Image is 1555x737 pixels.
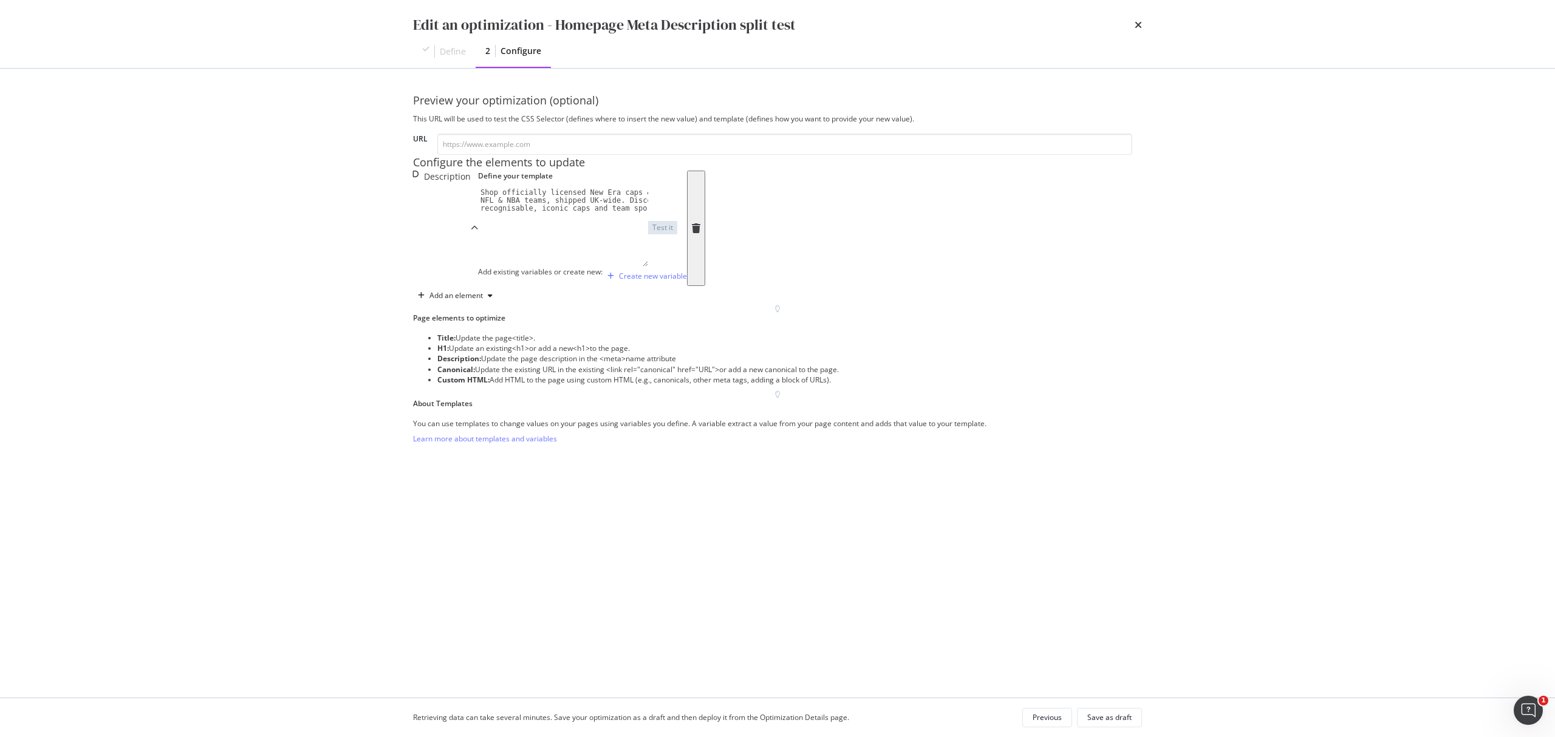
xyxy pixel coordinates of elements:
strong: Description: [437,353,481,364]
button: Save as draft [1077,708,1142,727]
span: 1 [1539,696,1548,705]
div: Previous [1033,712,1062,722]
li: Update an existing or add a new to the page. [437,343,1142,353]
div: Retrieving data can take several minutes. Save your optimization as a draft and then deploy it fr... [413,712,849,722]
input: https://www.example.com [437,134,1132,155]
span: <h1> [512,343,529,353]
button: Previous [1022,708,1072,727]
div: Test it [652,222,673,233]
button: Test it [648,221,677,234]
span: <h1> [573,343,590,353]
div: times [1135,15,1142,35]
div: Add existing variables or create new: [478,267,603,286]
li: Update the page . [437,333,1142,343]
strong: H1: [437,343,449,353]
div: Define [440,46,466,58]
div: Description [424,171,471,286]
label: URL [413,134,428,152]
strong: Custom HTML: [437,375,490,385]
div: Save as draft [1087,712,1132,722]
div: Page elements to optimize [413,313,1142,323]
div: This URL will be used to test the CSS Selector (defines where to insert the new value) and templa... [413,114,1142,124]
div: Configure [501,45,541,57]
span: <link rel="canonical" href="URL"> [606,364,719,375]
button: Add an element [413,286,497,305]
li: Update the page description in the name attribute [437,353,1142,364]
li: Add HTML to the page using custom HTML (e.g., canonicals, other meta tags, adding a block of URLs). [437,375,1142,385]
label: Define your template [478,171,677,181]
span: <title> [512,333,533,343]
div: Add an element [429,292,483,299]
div: You can use templates to change values on your pages using variables you define. A variable extra... [413,418,1142,429]
div: Create new variable [619,271,687,281]
a: Learn more about templates and variables [413,433,557,444]
strong: Canonical: [437,364,475,375]
strong: Title: [437,333,456,343]
div: About Templates [413,398,1142,409]
div: Preview your optimization (optional) [413,93,1142,109]
button: Create new variable [603,267,687,286]
div: 2 [485,45,490,57]
span: <meta> [600,353,626,364]
div: Edit an optimization - Homepage Meta Description split test [413,15,796,35]
div: Configure the elements to update [413,155,1142,171]
li: Update the existing URL in the existing or add a new canonical to the page. [437,364,1142,375]
iframe: Intercom live chat [1514,696,1543,725]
